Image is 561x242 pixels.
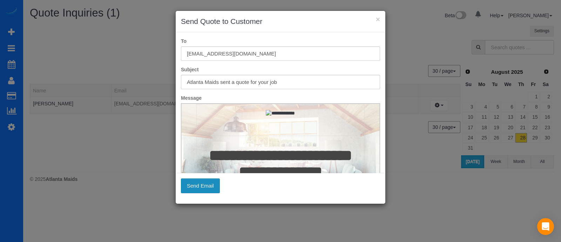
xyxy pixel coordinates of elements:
[181,16,380,27] h3: Send Quote to Customer
[176,38,385,45] label: To
[176,66,385,73] label: Subject
[176,94,385,102] label: Message
[181,75,380,89] input: Subject
[181,178,220,193] button: Send Email
[376,15,380,23] button: ×
[181,104,380,213] iframe: Rich Text Editor, editor1
[181,46,380,61] input: To
[537,218,554,235] div: Open Intercom Messenger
